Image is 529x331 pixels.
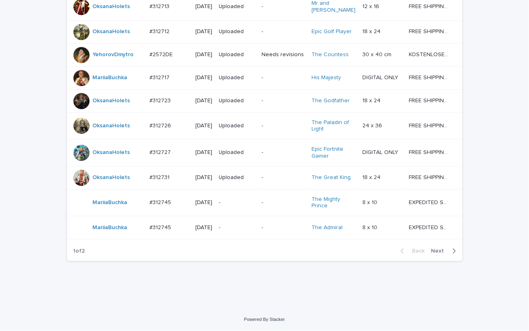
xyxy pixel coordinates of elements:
a: His Majesty [312,74,341,81]
a: The Great King [312,174,351,181]
p: Uploaded [219,149,255,156]
p: 18 x 24 [362,173,382,181]
p: [DATE] [196,122,213,129]
p: #312726 [150,121,173,129]
p: Uploaded [219,51,255,58]
p: Uploaded [219,28,255,35]
a: OksanaHolets [93,174,130,181]
p: - [262,224,305,231]
p: #312745 [150,223,173,231]
span: Next [431,248,449,254]
a: The Countess [312,51,349,58]
p: FREE SHIPPING - preview in 1-2 business days, after your approval delivery will take 5-10 b.d. [409,27,451,35]
tr: MariiaBuchka #312745#312745 [DATE]--The Mighty Prince 8 x 108 x 10 EXPEDITED SHIPPING - preview i... [67,189,462,216]
p: EXPEDITED SHIPPING - preview in 1 business day; delivery up to 5 business days after your approval. [409,223,451,231]
p: 1 of 2 [67,241,92,261]
p: #312731 [150,173,171,181]
p: FREE SHIPPING - preview in 1-2 business days, after your approval delivery will take 5-10 b.d. [409,96,451,104]
p: FREE SHIPPING - preview in 1-2 business days, after your approval delivery will take 5-10 b.d. [409,73,451,81]
a: The Godfather [312,97,350,104]
tr: OksanaHolets #312723#312723 [DATE]Uploaded-The Godfather 18 x 2418 x 24 FREE SHIPPING - preview i... [67,89,462,112]
p: Uploaded [219,174,255,181]
p: Needs revisions [262,51,305,58]
a: OksanaHolets [93,149,130,156]
p: - [262,199,305,206]
p: #2572DE [150,50,175,58]
p: FREE SHIPPING - preview in 1-2 business days, after your approval delivery will take 5-10 b.d. [409,173,451,181]
p: FREE SHIPPING - preview in 1-2 business days, after your approval delivery will take 5-10 b.d. [409,148,451,156]
p: KOSTENLOSER VERSAND - Vorschau in 1-2 Werktagen, nach Genehmigung 10-12 Werktage Lieferung [409,50,451,58]
p: - [219,199,255,206]
p: [DATE] [196,149,213,156]
p: FREE SHIPPING - preview in 1-2 business days, after your approval delivery will take 5-10 b.d. [409,2,451,10]
a: OksanaHolets [93,3,130,10]
tr: MariiaBuchka #312745#312745 [DATE]--The Admiral 8 x 108 x 10 EXPEDITED SHIPPING - preview in 1 bu... [67,216,462,239]
p: #312727 [150,148,173,156]
a: YehorovDmytro [93,51,134,58]
p: #312745 [150,198,173,206]
p: DIGITAL ONLY [362,73,400,81]
p: EXPEDITED SHIPPING - preview in 1 business day; delivery up to 5 business days after your approval. [409,198,451,206]
span: Back [408,248,425,254]
p: - [262,122,305,129]
p: - [262,74,305,81]
a: OksanaHolets [93,122,130,129]
p: FREE SHIPPING - preview in 1-2 business days, after your approval delivery will take 5-10 b.d. [409,121,451,129]
tr: OksanaHolets #312731#312731 [DATE]Uploaded-The Great King 18 x 2418 x 24 FREE SHIPPING - preview ... [67,166,462,189]
p: [DATE] [196,199,213,206]
p: 8 x 10 [362,198,379,206]
p: Uploaded [219,97,255,104]
button: Back [394,247,428,255]
p: [DATE] [196,51,213,58]
a: MariiaBuchka [93,74,128,81]
p: [DATE] [196,74,213,81]
p: - [262,3,305,10]
p: [DATE] [196,3,213,10]
a: Epic Fortnite Gamer [312,146,356,160]
p: 12 x 16 [362,2,381,10]
p: [DATE] [196,224,213,231]
p: - [262,28,305,35]
p: #312713 [150,2,171,10]
tr: OksanaHolets #312712#312712 [DATE]Uploaded-Epic Golf Player 18 x 2418 x 24 FREE SHIPPING - previe... [67,20,462,43]
p: - [262,97,305,104]
p: - [262,149,305,156]
p: DIGITAL ONLY [362,148,400,156]
p: #312723 [150,96,173,104]
p: [DATE] [196,174,213,181]
a: OksanaHolets [93,97,130,104]
p: #312717 [150,73,171,81]
a: The Paladin of Light [312,119,356,133]
tr: OksanaHolets #312726#312726 [DATE]Uploaded-The Paladin of Light 24 x 3624 x 36 FREE SHIPPING - pr... [67,112,462,139]
p: Uploaded [219,74,255,81]
button: Next [428,247,462,255]
p: [DATE] [196,97,213,104]
a: Epic Golf Player [312,28,352,35]
tr: YehorovDmytro #2572DE#2572DE [DATE]UploadedNeeds revisionsThe Countess 30 x 40 cm30 x 40 cm KOSTE... [67,43,462,66]
p: [DATE] [196,28,213,35]
p: Uploaded [219,122,255,129]
p: 18 x 24 [362,96,382,104]
a: MariiaBuchka [93,199,128,206]
p: 8 x 10 [362,223,379,231]
p: 24 x 36 [362,121,384,129]
p: - [219,224,255,231]
p: 18 x 24 [362,27,382,35]
tr: OksanaHolets #312727#312727 [DATE]Uploaded-Epic Fortnite Gamer DIGITAL ONLYDIGITAL ONLY FREE SHIP... [67,139,462,167]
p: 30 x 40 cm [362,50,393,58]
p: - [262,174,305,181]
p: #312712 [150,27,171,35]
a: Powered By Stacker [244,317,285,322]
a: The Admiral [312,224,343,231]
a: The Mighty Prince [312,196,356,210]
p: Uploaded [219,3,255,10]
a: OksanaHolets [93,28,130,35]
tr: MariiaBuchka #312717#312717 [DATE]Uploaded-His Majesty DIGITAL ONLYDIGITAL ONLY FREE SHIPPING - p... [67,66,462,89]
a: MariiaBuchka [93,224,128,231]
